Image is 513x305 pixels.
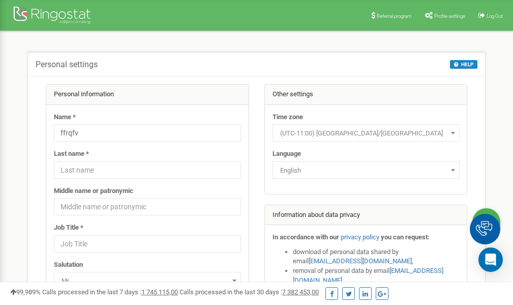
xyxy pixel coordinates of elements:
[478,247,503,272] div: Open Intercom Messenger
[36,60,98,69] h5: Personal settings
[276,126,456,141] span: (UTC-11:00) Pacific/Midway
[179,288,319,296] span: Calls processed in the last 30 days :
[487,13,503,19] span: Log Out
[46,85,249,105] div: Personal information
[54,235,241,253] input: Job Title
[54,149,89,159] label: Last name *
[309,257,412,265] a: [EMAIL_ADDRESS][DOMAIN_NAME]
[54,161,241,179] input: Last name
[341,233,379,241] a: privacy policy
[450,60,477,69] button: HELP
[273,113,303,122] label: Time zone
[273,161,460,179] span: English
[293,266,460,285] li: removal of personal data by email ,
[276,163,456,178] span: English
[282,288,319,296] u: 7 382 453,00
[377,13,412,19] span: Referral program
[54,186,133,196] label: Middle name or patronymic
[293,247,460,266] li: download of personal data shared by email ,
[54,113,76,122] label: Name *
[54,260,83,270] label: Salutation
[10,288,41,296] span: 99,989%
[273,124,460,142] span: (UTC-11:00) Pacific/Midway
[273,233,339,241] strong: In accordance with our
[57,274,237,288] span: Mr.
[273,149,301,159] label: Language
[54,272,241,289] span: Mr.
[42,288,178,296] span: Calls processed in the last 7 days :
[265,205,467,226] div: Information about data privacy
[434,13,465,19] span: Profile settings
[141,288,178,296] u: 1 745 115,00
[381,233,430,241] strong: you can request:
[265,85,467,105] div: Other settings
[54,198,241,215] input: Middle name or patronymic
[54,124,241,142] input: Name
[54,223,83,233] label: Job Title *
